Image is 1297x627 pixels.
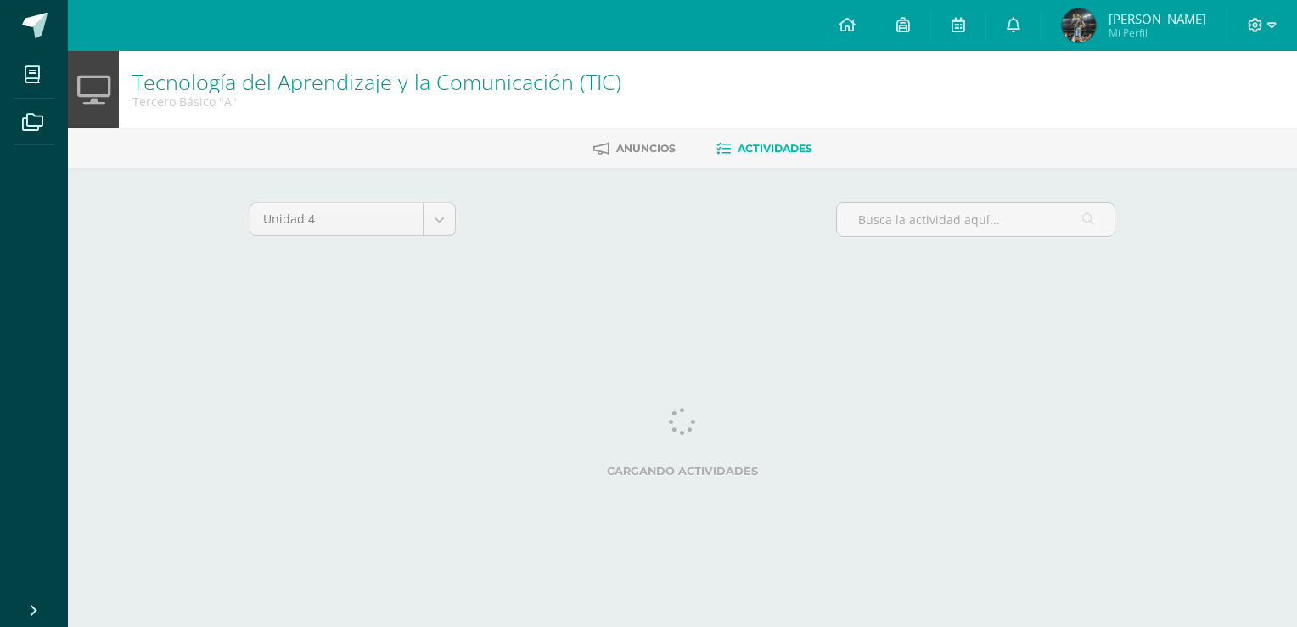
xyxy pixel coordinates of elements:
[593,135,676,162] a: Anuncios
[716,135,812,162] a: Actividades
[132,93,621,110] div: Tercero Básico 'A'
[1109,10,1206,27] span: [PERSON_NAME]
[132,67,621,96] a: Tecnología del Aprendizaje y la Comunicación (TIC)
[263,203,410,235] span: Unidad 4
[837,203,1115,236] input: Busca la actividad aquí...
[1062,8,1096,42] img: 9a95df4ac6812a77677eaea83bce2b16.png
[1109,25,1206,40] span: Mi Perfil
[250,465,1115,477] label: Cargando actividades
[250,203,455,235] a: Unidad 4
[738,142,812,155] span: Actividades
[132,70,621,93] h1: Tecnología del Aprendizaje y la Comunicación (TIC)
[616,142,676,155] span: Anuncios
